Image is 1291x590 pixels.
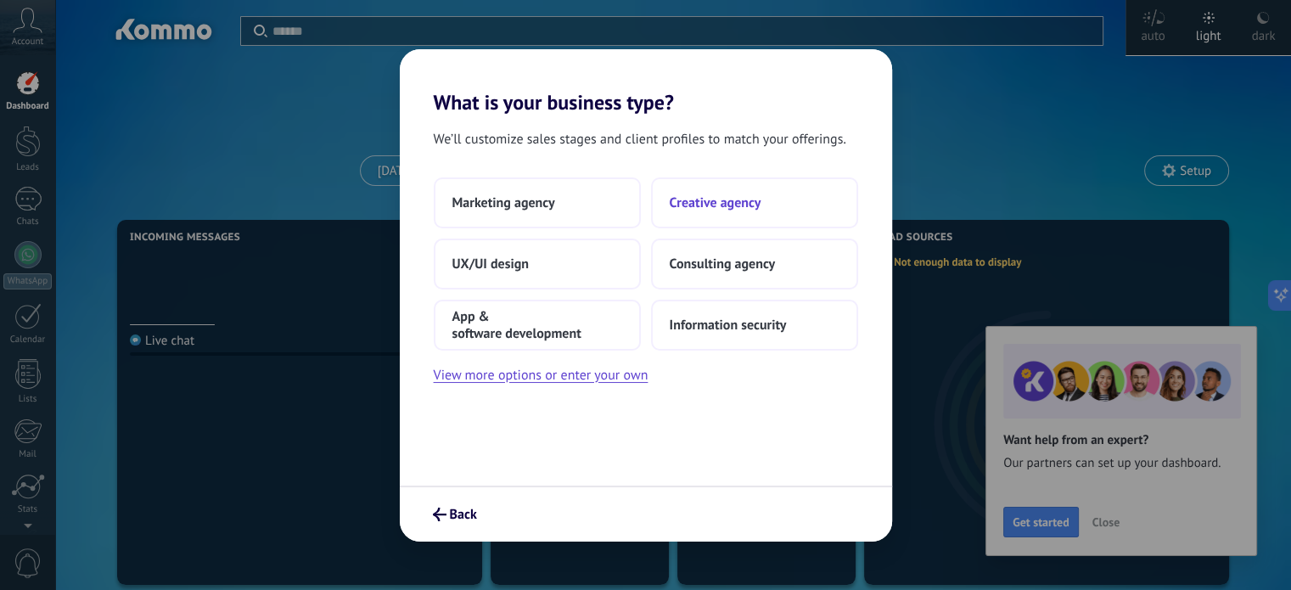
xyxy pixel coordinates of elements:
button: Information security [651,300,858,351]
button: Marketing agency [434,177,641,228]
span: App & software development [452,308,622,342]
span: Marketing agency [452,194,555,211]
span: Consulting agency [670,256,776,273]
button: Creative agency [651,177,858,228]
button: View more options or enter your own [434,364,648,386]
button: UX/UI design [434,239,641,289]
button: App & software development [434,300,641,351]
span: UX/UI design [452,256,529,273]
button: Back [425,500,485,529]
span: Information security [670,317,787,334]
span: We’ll customize sales stages and client profiles to match your offerings. [434,128,846,150]
button: Consulting agency [651,239,858,289]
span: Creative agency [670,194,761,211]
span: Back [450,509,477,520]
h2: What is your business type? [400,49,892,115]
